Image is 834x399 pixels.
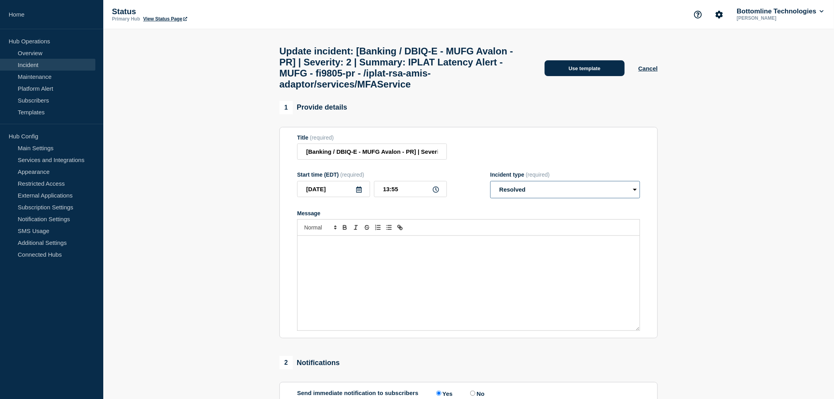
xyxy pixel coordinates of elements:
button: Toggle link [395,223,406,232]
select: Incident type [490,181,640,198]
h1: Update incident: [Banking / DBIQ-E - MUFG Avalon - PR] | Severity: 2 | Summary: IPLAT Latency Ale... [279,46,531,90]
p: Send immediate notification to subscribers [297,390,419,397]
button: Toggle italic text [350,223,361,232]
p: Status [112,7,270,16]
div: Send immediate notification to subscribers [297,390,640,397]
button: Toggle bold text [339,223,350,232]
span: Font size [301,223,339,232]
span: (required) [310,134,334,141]
div: Message [297,210,640,216]
button: Use template [545,60,625,76]
span: (required) [526,172,550,178]
div: Title [297,134,447,141]
button: Support [690,6,706,23]
label: Yes [434,390,453,397]
button: Cancel [639,65,658,72]
span: (required) [341,172,365,178]
input: HH:MM [374,181,447,197]
span: 2 [279,356,293,369]
button: Bottomline Technologies [735,7,825,15]
button: Toggle strikethrough text [361,223,372,232]
input: Yes [436,391,441,396]
div: Incident type [490,172,640,178]
p: [PERSON_NAME] [735,15,817,21]
div: Start time (EDT) [297,172,447,178]
div: Message [298,236,640,330]
p: Primary Hub [112,16,140,22]
a: View Status Page [143,16,187,22]
input: No [470,391,475,396]
input: YYYY-MM-DD [297,181,370,197]
span: 1 [279,101,293,114]
label: No [468,390,484,397]
button: Toggle bulleted list [383,223,395,232]
div: Provide details [279,101,347,114]
button: Toggle ordered list [372,223,383,232]
input: Title [297,144,447,160]
button: Account settings [711,6,728,23]
div: Notifications [279,356,340,369]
